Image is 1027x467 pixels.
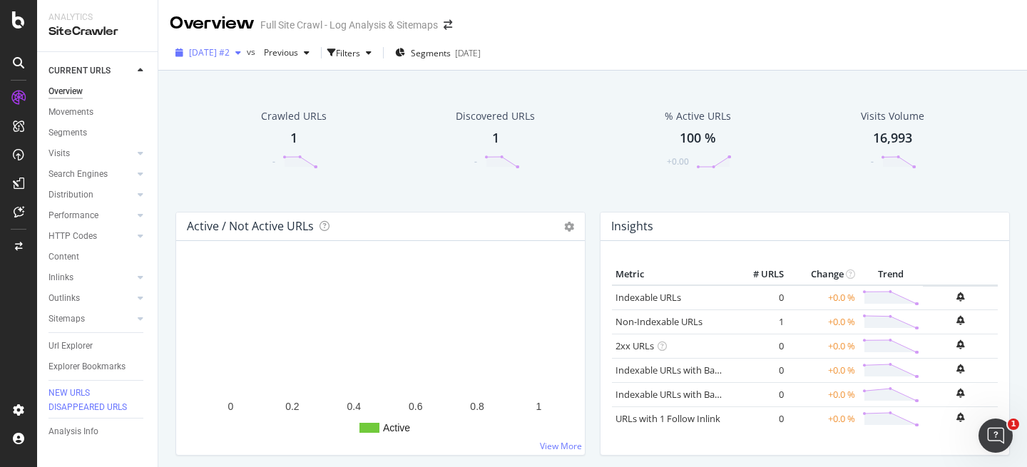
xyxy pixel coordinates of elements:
text: 0.8 [470,401,484,412]
td: 0 [730,406,787,431]
text: 0.4 [347,401,362,412]
div: Overview [48,84,83,99]
div: Performance [48,208,98,223]
div: Explorer Bookmarks [48,359,126,374]
h4: Active / Not Active URLs [187,217,314,236]
div: SiteCrawler [48,24,146,40]
a: URLs with 1 Follow Inlink [615,412,720,425]
div: bell-plus [956,316,964,325]
div: Visits [48,146,70,161]
th: Change [787,264,859,285]
span: Segments [411,47,451,59]
div: Analytics [48,11,146,24]
h4: Insights [611,217,653,236]
div: Analysis Info [48,424,98,439]
div: Distribution [48,188,93,202]
a: Indexable URLs [615,291,681,304]
a: Non-Indexable URLs [615,315,702,328]
a: Analysis Info [48,424,148,439]
div: DISAPPEARED URLS [48,401,127,414]
td: +0.0 % [787,406,859,431]
div: - [272,155,275,168]
text: 0 [228,401,234,412]
i: Options [564,222,574,232]
text: 0.6 [409,401,423,412]
div: HTTP Codes [48,229,97,244]
div: arrow-right-arrow-left [444,20,452,30]
a: Distribution [48,188,133,202]
div: - [474,155,477,168]
td: 0 [730,285,787,310]
a: Indexable URLs with Bad Description [615,388,771,401]
a: Search Engines [48,167,133,182]
button: Previous [258,41,315,64]
a: CURRENT URLS [48,63,133,78]
button: [DATE] #2 [170,41,247,64]
div: Discovered URLs [456,109,535,123]
a: Sitemaps [48,312,133,327]
th: # URLS [730,264,787,285]
div: Full Site Crawl - Log Analysis & Sitemaps [260,18,438,32]
div: Search Engines [48,167,108,182]
div: Sitemaps [48,312,85,327]
div: Outlinks [48,291,80,306]
td: 1 [730,309,787,334]
iframe: Intercom live chat [979,419,1013,453]
td: 0 [730,334,787,358]
td: +0.0 % [787,358,859,382]
td: +0.0 % [787,334,859,358]
div: Url Explorer [48,339,93,354]
div: Segments [48,125,87,140]
div: 1 [290,129,297,148]
span: vs [247,46,258,58]
div: - [871,155,874,168]
text: 0.2 [285,401,300,412]
span: Previous [258,46,298,58]
div: Visits Volume [861,109,924,123]
a: Visits [48,146,133,161]
div: Filters [336,47,360,59]
td: 0 [730,358,787,382]
div: bell-plus [956,292,964,302]
a: Inlinks [48,270,133,285]
a: Overview [48,84,148,99]
div: 1 [492,129,499,148]
div: bell-plus [956,364,964,374]
text: 1 [536,401,542,412]
div: bell-plus [956,413,964,422]
text: Active [383,422,410,433]
a: 2xx URLs [615,339,654,352]
svg: A chart. [188,264,573,443]
a: Content [48,250,148,265]
div: bell-plus [956,340,964,349]
div: NEW URLS [48,387,90,399]
th: Trend [859,264,923,285]
a: Movements [48,105,148,120]
div: bell-plus [956,389,964,398]
span: 2025 Sep. 24th #2 [189,46,230,58]
a: Segments [48,125,148,140]
button: Filters [327,41,377,64]
td: +0.0 % [787,285,859,310]
div: 16,993 [873,129,912,148]
div: Content [48,250,79,265]
div: Overview [170,11,255,36]
div: % Active URLs [665,109,731,123]
div: Movements [48,105,93,120]
th: Metric [612,264,730,285]
div: Crawled URLs [261,109,327,123]
a: Url Explorer [48,339,148,354]
td: 0 [730,382,787,406]
button: Segments[DATE] [389,41,486,64]
a: DISAPPEARED URLS [48,401,141,415]
a: Indexable URLs with Bad H1 [615,364,735,376]
a: NEW URLS [48,386,104,401]
div: 100 % [680,129,716,148]
td: +0.0 % [787,382,859,406]
a: Outlinks [48,291,133,306]
div: +0.00 [667,155,689,168]
a: View More [540,440,582,452]
div: [DATE] [455,47,481,59]
td: +0.0 % [787,309,859,334]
